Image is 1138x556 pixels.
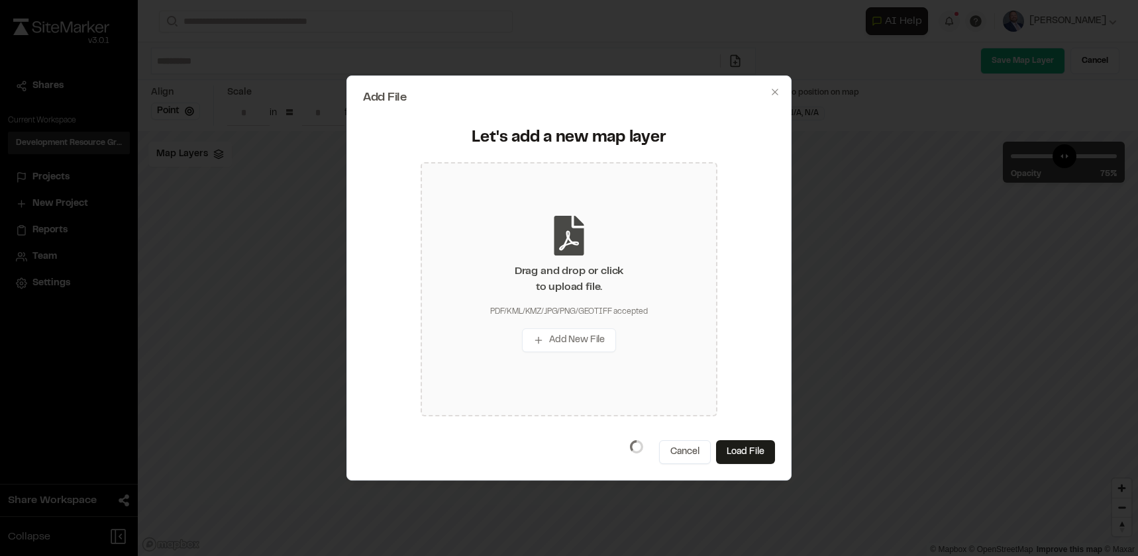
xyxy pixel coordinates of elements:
[421,162,717,416] div: Drag and drop or clickto upload file.PDF/KML/KMZ/JPG/PNG/GEOTIFF acceptedAdd New File
[490,306,648,318] div: PDF/KML/KMZ/JPG/PNG/GEOTIFF accepted
[522,328,616,352] button: Add New File
[515,263,623,295] div: Drag and drop or click to upload file.
[716,440,775,464] button: Load File
[363,92,775,104] h2: Add File
[371,128,767,149] div: Let's add a new map layer
[659,440,711,464] button: Cancel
